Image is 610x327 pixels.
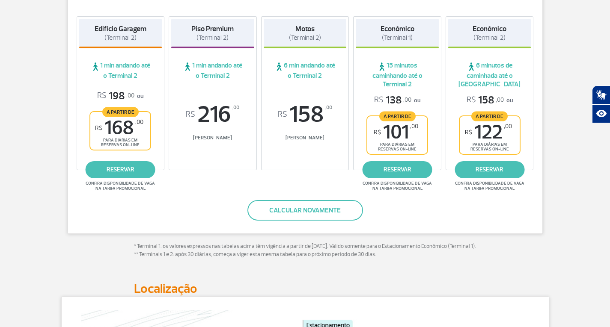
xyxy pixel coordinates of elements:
span: 168 [95,118,143,138]
span: 6 min andando até o Terminal 2 [264,61,347,80]
span: (Terminal 2) [473,34,506,42]
span: 122 [465,123,512,142]
a: reservar [363,161,432,178]
span: 158 [467,94,504,107]
span: para diárias em reservas on-line [467,142,512,152]
span: (Terminal 2) [196,34,229,42]
span: Confira disponibilidade de vaga na tarifa promocional [454,181,526,191]
span: para diárias em reservas on-line [375,142,420,152]
p: ou [374,94,420,107]
span: 198 [97,89,134,103]
span: (Terminal 2) [104,34,137,42]
sup: ,00 [504,123,512,130]
span: 101 [374,123,418,142]
span: 1 min andando até o Terminal 2 [79,61,162,80]
strong: Econômico [381,24,414,33]
button: Abrir recursos assistivos. [592,104,610,123]
button: Calcular novamente [247,200,363,221]
span: (Terminal 1) [382,34,413,42]
span: para diárias em reservas on-line [98,138,143,147]
strong: Edifício Garagem [95,24,146,33]
sup: R$ [374,129,381,136]
strong: Econômico [473,24,506,33]
p: * Terminal 1: os valores expressos nas tabelas acima têm vigência a partir de [DATE]. Válido some... [134,242,476,259]
span: 15 minutos caminhando até o Terminal 2 [356,61,439,88]
span: (Terminal 2) [289,34,321,42]
sup: ,00 [325,103,332,112]
sup: R$ [186,110,195,119]
span: A partir de [102,107,139,117]
a: reservar [86,161,155,178]
span: 158 [264,103,347,126]
span: 1 min andando até o Terminal 2 [171,61,254,80]
sup: ,00 [135,118,143,126]
strong: Motos [295,24,315,33]
span: 216 [171,103,254,126]
span: A partir de [471,111,508,121]
span: 6 minutos de caminhada até o [GEOGRAPHIC_DATA] [448,61,531,88]
span: Confira disponibilidade de vaga na tarifa promocional [361,181,433,191]
span: A partir de [379,111,416,121]
sup: R$ [278,110,287,119]
span: [PERSON_NAME] [171,135,254,141]
span: Confira disponibilidade de vaga na tarifa promocional [84,181,156,191]
button: Abrir tradutor de língua de sinais. [592,85,610,104]
a: reservar [455,161,524,178]
span: 138 [374,94,411,107]
sup: R$ [95,124,102,132]
h2: Localização [134,281,476,297]
sup: ,00 [410,123,418,130]
strong: Piso Premium [191,24,234,33]
p: ou [467,94,513,107]
sup: R$ [465,129,472,136]
span: [PERSON_NAME] [264,135,347,141]
p: ou [97,89,143,103]
sup: ,00 [232,103,239,112]
div: Plugin de acessibilidade da Hand Talk. [592,85,610,123]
